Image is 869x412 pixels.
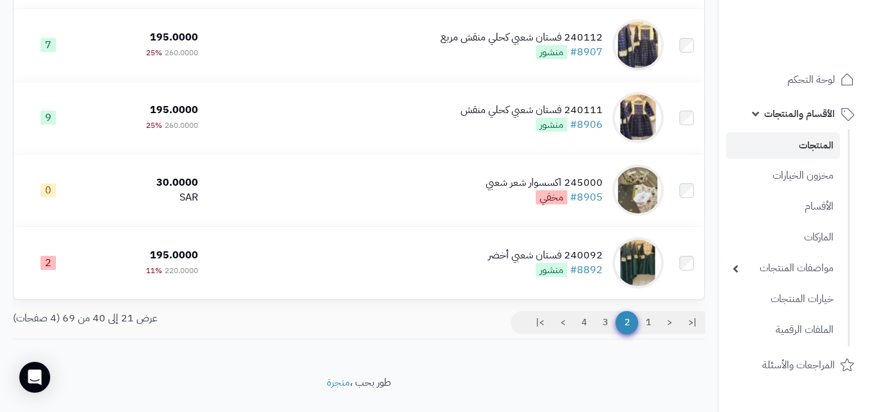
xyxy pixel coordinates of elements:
div: 240112 فستان شعبي كحلي منقش مربع [441,30,603,45]
a: #8906 [570,117,603,132]
div: Open Intercom Messenger [19,362,50,393]
div: 245000 اكسسوار شعر شعبي [486,175,603,190]
div: 240092 فستان شعبي أخضر [488,248,603,263]
span: 260.0000 [165,47,198,58]
a: متجرة [327,375,350,390]
img: 240092 فستان شعبي أخضر [612,237,664,289]
a: خيارات المنتجات [726,285,840,313]
span: لوحة التحكم [787,71,835,89]
span: 0 [41,183,56,197]
span: 25% [146,120,162,131]
span: الأقسام والمنتجات [764,105,835,123]
a: الماركات [726,224,840,251]
span: 195.0000 [150,102,198,118]
span: منشور [536,263,567,277]
div: 30.0000 [88,175,198,190]
a: مخزون الخيارات [726,162,840,190]
a: الأقسام [726,193,840,220]
a: مواصفات المنتجات [726,255,840,282]
a: >| [527,311,553,334]
div: عرض 21 إلى 40 من 69 (4 صفحات) [3,311,359,326]
span: 7 [41,38,56,52]
a: |< [680,311,705,334]
a: المراجعات والأسئلة [726,350,861,381]
a: 1 [637,311,659,334]
span: 260.0000 [165,120,198,131]
a: 4 [573,311,595,334]
span: المراجعات والأسئلة [762,356,835,374]
span: 2 [616,311,638,334]
a: #8905 [570,190,603,205]
span: 220.0000 [165,265,198,276]
div: 240111 فستان شعبي كحلي منقش [461,103,603,118]
span: 9 [41,111,56,125]
img: 240112 فستان شعبي كحلي منقش مربع [612,19,664,71]
a: الملفات الرقمية [726,316,840,344]
a: > [552,311,574,334]
span: 195.0000 [150,247,198,263]
span: 11% [146,265,162,276]
img: 240111 فستان شعبي كحلي منقش [612,92,664,143]
span: منشور [536,45,567,59]
span: 195.0000 [150,30,198,45]
span: مخفي [536,190,567,204]
a: المنتجات [726,132,840,159]
a: 3 [594,311,616,334]
span: 25% [146,47,162,58]
span: منشور [536,118,567,132]
a: < [659,311,681,334]
a: #8892 [570,262,603,278]
a: لوحة التحكم [726,64,861,95]
div: SAR [88,190,198,205]
span: 2 [41,256,56,270]
a: #8907 [570,44,603,60]
img: 245000 اكسسوار شعر شعبي [612,165,664,216]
